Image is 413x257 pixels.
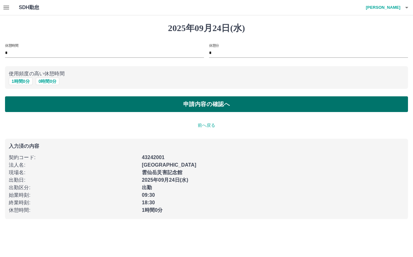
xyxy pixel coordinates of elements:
[142,200,155,205] b: 18:30
[9,144,404,149] p: 入力済の内容
[142,207,163,213] b: 1時間0分
[9,176,138,184] p: 出勤日 :
[9,184,138,191] p: 出勤区分 :
[142,192,155,198] b: 09:30
[5,43,18,48] label: 休憩時間
[142,155,164,160] b: 43242001
[9,70,404,78] p: 使用頻度の高い休憩時間
[142,162,196,168] b: [GEOGRAPHIC_DATA]
[9,206,138,214] p: 休憩時間 :
[9,191,138,199] p: 始業時刻 :
[5,23,408,34] h1: 2025年09月24日(水)
[9,199,138,206] p: 終業時刻 :
[142,185,152,190] b: 出勤
[209,43,219,48] label: 休憩分
[36,78,60,85] button: 0時間0分
[9,161,138,169] p: 法人名 :
[9,78,33,85] button: 1時間0分
[142,177,188,183] b: 2025年09月24日(水)
[142,170,182,175] b: 雲仙岳災害記念館
[5,96,408,112] button: 申請内容の確認へ
[9,154,138,161] p: 契約コード :
[5,122,408,129] p: 前へ戻る
[9,169,138,176] p: 現場名 :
